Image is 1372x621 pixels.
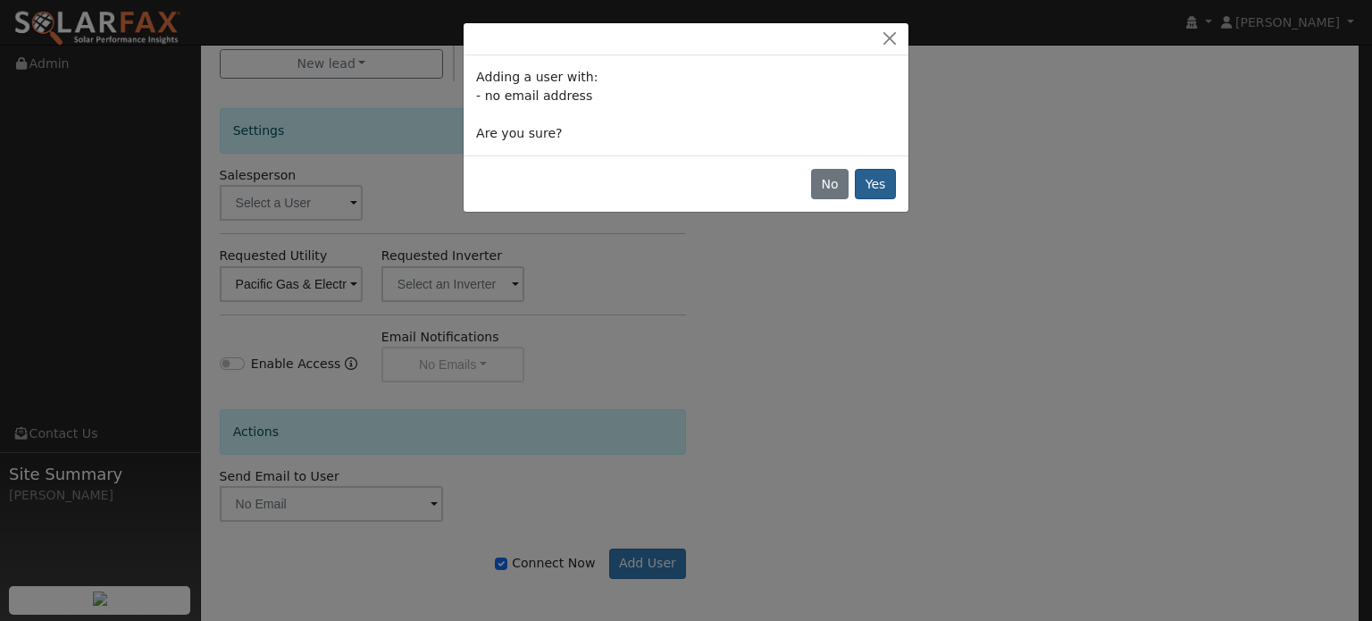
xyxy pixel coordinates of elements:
span: Are you sure? [476,126,562,140]
button: Yes [855,169,896,199]
button: No [811,169,849,199]
button: Close [877,29,902,48]
span: - no email address [476,88,592,103]
span: Adding a user with: [476,70,598,84]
